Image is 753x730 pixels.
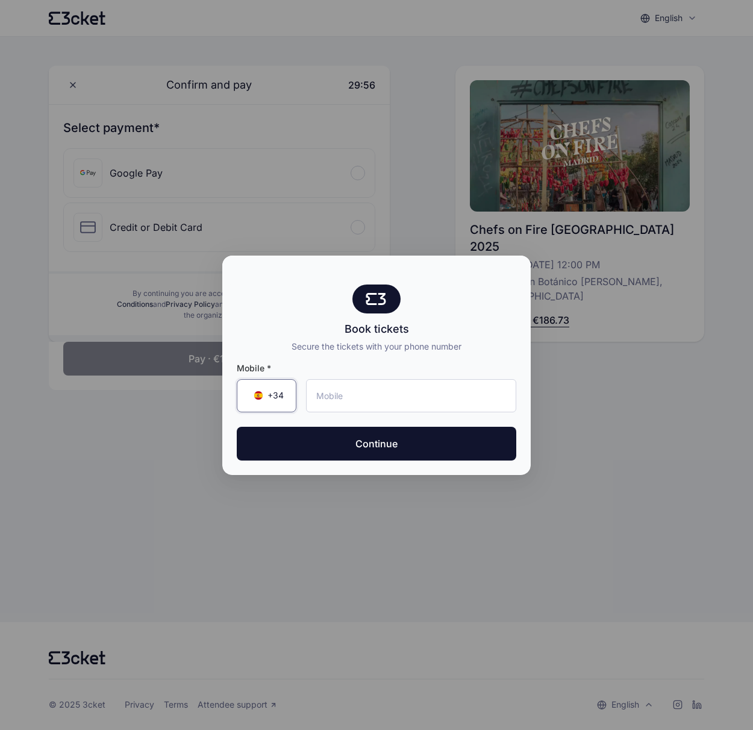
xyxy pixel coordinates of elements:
span: Mobile * [237,362,516,374]
span: +34 [267,389,284,401]
div: Secure the tickets with your phone number [292,340,461,353]
button: Continue [237,427,516,461]
div: Book tickets [292,321,461,338]
input: Mobile [306,379,516,412]
div: Country Code Selector [237,379,296,412]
